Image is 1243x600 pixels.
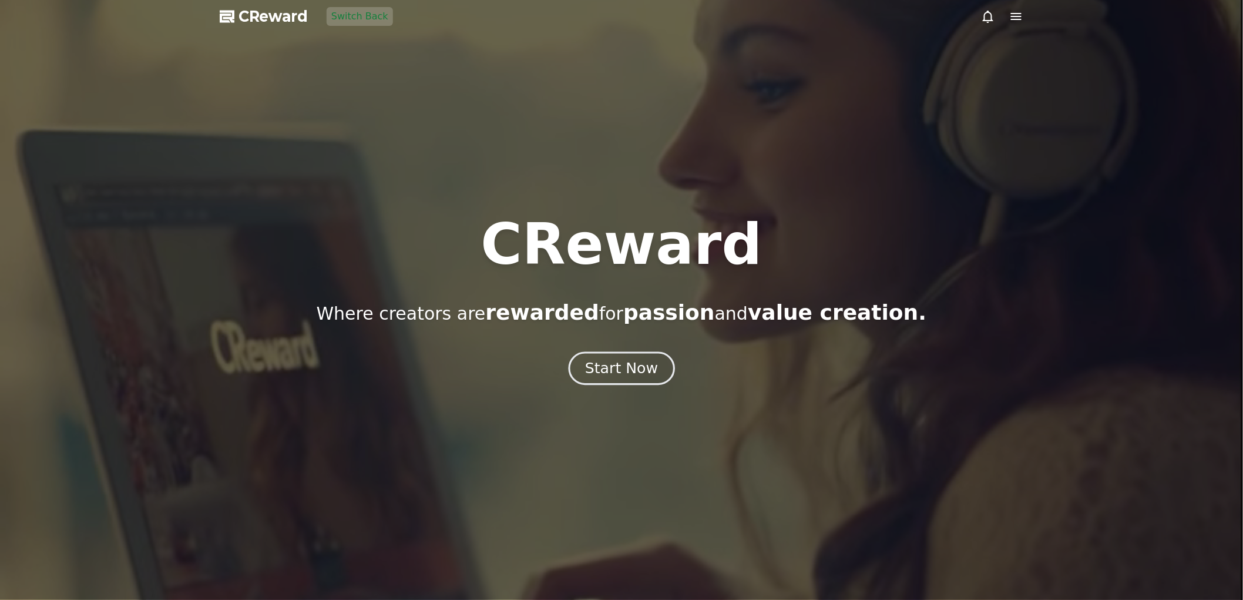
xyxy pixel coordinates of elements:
p: Where creators are for and [317,301,927,324]
a: Start Now [571,364,673,376]
button: Start Now [568,351,674,385]
div: Start Now [585,358,658,378]
span: CReward [238,7,308,26]
h1: CReward [481,216,762,273]
span: rewarded [486,300,599,324]
a: CReward [220,7,308,26]
button: Switch Back [327,7,393,26]
span: value creation. [748,300,926,324]
span: passion [623,300,715,324]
